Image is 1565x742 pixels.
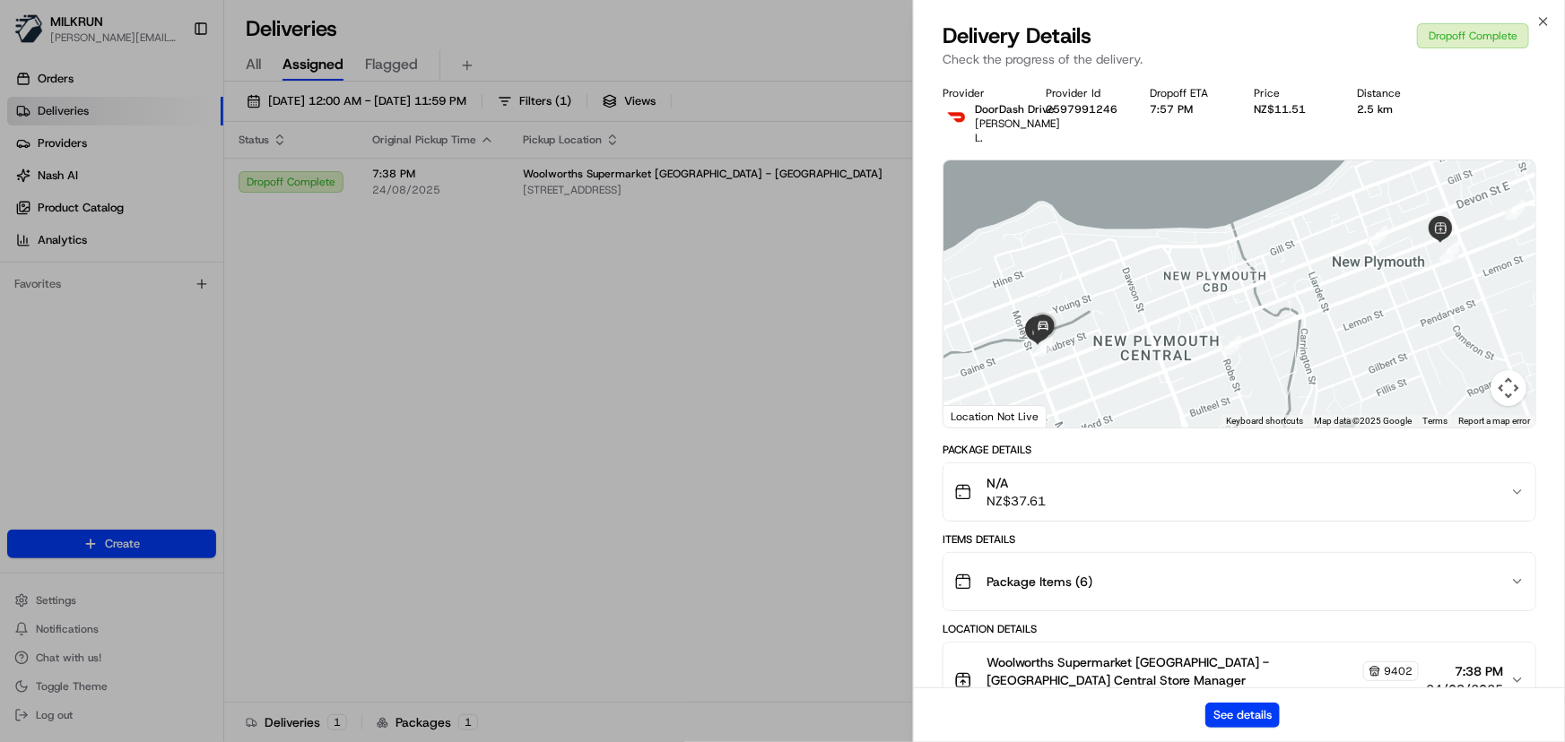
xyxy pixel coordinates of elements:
[943,22,1091,50] span: Delivery Details
[1047,86,1122,100] div: Provider Id
[1226,415,1303,427] button: Keyboard shortcuts
[943,553,1535,610] button: Package Items (6)
[1505,200,1525,220] div: 2
[948,404,1007,427] img: Google
[1150,102,1225,116] div: 7:57 PM
[975,116,1060,145] span: [PERSON_NAME] L.
[943,50,1536,68] p: Check the progress of the delivery.
[1439,241,1459,261] div: 6
[1426,662,1503,680] span: 7:38 PM
[975,102,1055,116] span: DoorDash Drive
[1150,86,1225,100] div: Dropoff ETA
[1358,102,1433,116] div: 2.5 km
[1458,416,1530,426] a: Report a map error
[1358,86,1433,100] div: Distance
[1254,86,1329,100] div: Price
[1205,703,1280,728] button: See details
[1368,226,1387,246] div: 1
[987,492,1046,510] span: NZ$37.61
[943,102,971,131] img: doordash_logo_v2.png
[943,443,1536,457] div: Package Details
[1314,416,1412,426] span: Map data ©2025 Google
[1222,335,1241,355] div: 7
[948,404,1007,427] a: Open this area in Google Maps (opens a new window)
[943,86,1018,100] div: Provider
[987,474,1046,492] span: N/A
[1254,102,1329,116] div: NZ$11.51
[987,573,1092,591] span: Package Items ( 6 )
[1047,102,1118,116] button: 2597991246
[943,643,1535,718] button: Woolworths Supermarket [GEOGRAPHIC_DATA] - [GEOGRAPHIC_DATA] Central Store Manager94027:38 PM24/0...
[943,405,1047,427] div: Location Not Live
[943,532,1536,547] div: Items Details
[1491,370,1526,406] button: Map camera controls
[943,463,1535,521] button: N/ANZ$37.61
[1422,416,1448,426] a: Terms (opens in new tab)
[1033,337,1053,357] div: 8
[987,653,1360,689] span: Woolworths Supermarket [GEOGRAPHIC_DATA] - [GEOGRAPHIC_DATA] Central Store Manager
[943,622,1536,636] div: Location Details
[1426,680,1503,698] span: 24/08/2025
[1384,664,1413,678] span: 9402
